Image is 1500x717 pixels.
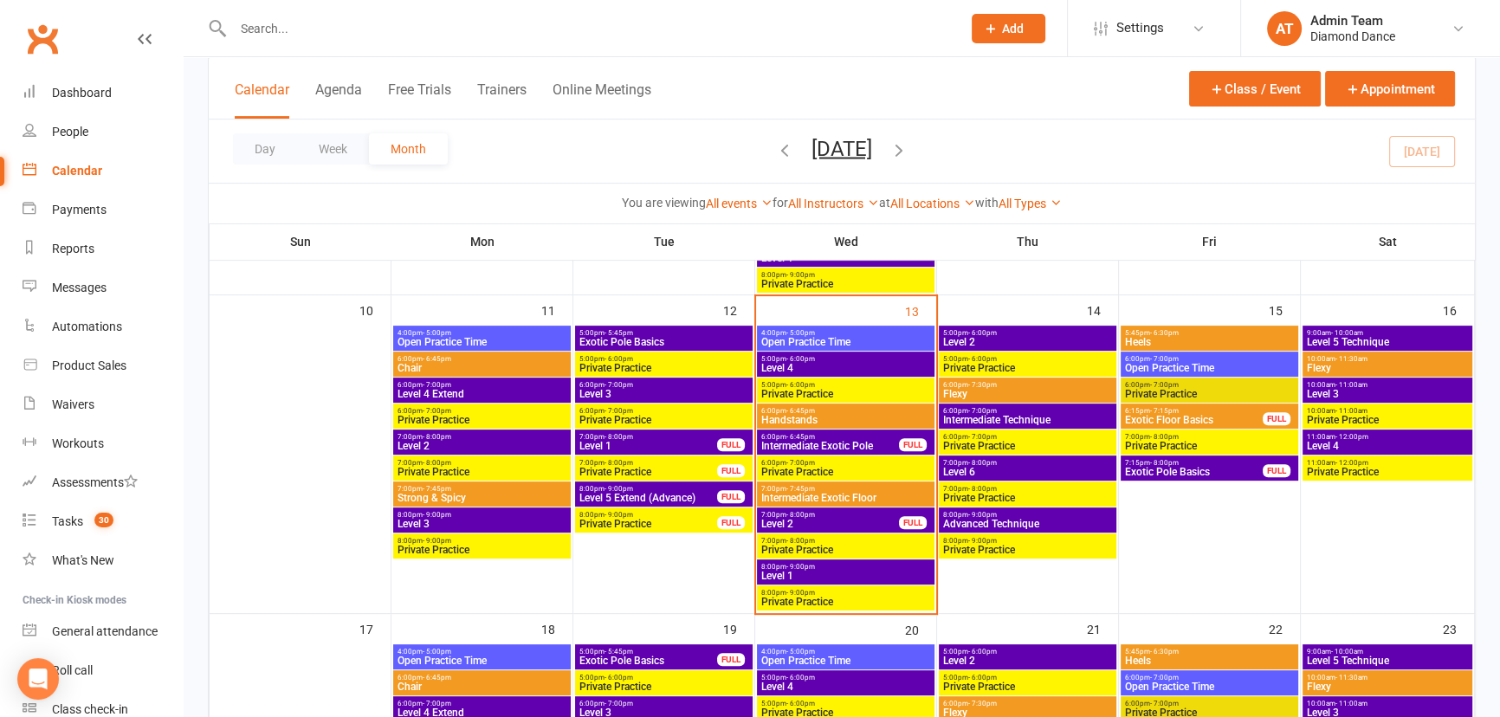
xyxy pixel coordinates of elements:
span: Level 5 Technique [1306,656,1469,666]
span: Private Practice [942,493,1113,503]
span: 8:00pm [579,511,718,519]
button: [DATE] [811,136,872,160]
span: - 7:00pm [786,459,815,467]
button: Day [233,133,297,165]
span: 6:00pm [397,355,567,363]
span: - 7:30pm [968,700,997,707]
span: - 9:00pm [786,563,815,571]
div: Automations [52,320,122,333]
span: - 6:00pm [605,355,633,363]
div: Messages [52,281,107,294]
span: Chair [397,681,567,692]
span: 5:00pm [579,648,718,656]
span: - 11:00am [1335,381,1367,389]
span: 5:00pm [942,648,1113,656]
div: FULL [717,653,745,666]
span: - 9:00pm [423,537,451,545]
span: Flexy [1306,681,1469,692]
div: What's New [52,553,114,567]
span: - 7:00pm [423,381,451,389]
a: What's New [23,541,183,580]
span: - 9:00pm [786,271,815,279]
span: - 6:00pm [968,674,997,681]
div: Roll call [52,663,93,677]
div: Calendar [52,164,102,178]
div: FULL [899,438,927,451]
span: - 5:00pm [423,648,451,656]
span: 4:00pm [760,329,931,337]
span: 30 [94,513,113,527]
span: Private Practice [760,279,931,289]
span: 5:00pm [579,674,749,681]
span: - 8:00pm [605,459,633,467]
span: - 8:00pm [1150,433,1179,441]
div: 20 [905,615,936,643]
th: Mon [391,223,573,260]
span: Open Practice Time [1124,363,1295,373]
span: 7:00pm [579,459,718,467]
a: All Locations [890,197,975,210]
a: Assessments [23,463,183,502]
span: 7:00pm [579,433,718,441]
span: - 8:00pm [423,459,451,467]
span: Private Practice [942,681,1113,692]
span: 6:15pm [1124,407,1264,415]
span: 6:00pm [579,407,749,415]
span: Flexy [942,389,1113,399]
span: 10:00am [1306,407,1469,415]
span: Add [1002,22,1024,36]
button: Online Meetings [553,81,651,119]
strong: with [975,196,999,210]
a: Payments [23,191,183,229]
div: Diamond Dance [1310,29,1395,44]
div: 14 [1087,295,1118,324]
span: - 7:00pm [968,433,997,441]
div: Product Sales [52,358,126,372]
span: - 6:00pm [968,355,997,363]
button: Week [297,133,369,165]
span: Level 2 [942,337,1113,347]
div: General attendance [52,624,158,638]
span: 10:00am [1306,355,1469,363]
span: Intermediate Exotic Pole [760,441,900,451]
a: All Types [999,197,1062,210]
span: Level 3 [579,389,749,399]
span: 6:00pm [579,700,749,707]
button: Appointment [1325,71,1455,107]
span: - 8:00pm [786,537,815,545]
div: Payments [52,203,107,216]
span: 6:00pm [942,433,1113,441]
span: 7:00pm [760,485,931,493]
span: Level 4 [760,363,931,373]
span: 7:00pm [942,485,1113,493]
span: Level 3 [1306,389,1469,399]
span: - 6:00pm [968,648,997,656]
span: 5:00pm [942,355,1113,363]
div: FULL [717,516,745,529]
span: 6:00pm [1124,674,1295,681]
span: Level 5 Extend (Advance) [579,493,718,503]
div: Assessments [52,475,138,489]
div: 12 [723,295,754,324]
span: - 7:00pm [1150,700,1179,707]
div: FULL [1263,412,1290,425]
span: 4:00pm [760,648,931,656]
span: - 7:00pm [1150,381,1179,389]
span: Open Practice Time [397,656,567,666]
div: Reports [52,242,94,255]
span: 6:00pm [942,700,1113,707]
span: Exotic Pole Basics [579,656,718,666]
span: - 7:45pm [423,485,451,493]
span: 6:00pm [1124,355,1295,363]
span: - 10:00am [1331,329,1363,337]
span: Private Practice [397,467,567,477]
span: 7:00pm [397,433,567,441]
span: Open Practice Time [1124,681,1295,692]
div: Workouts [52,436,104,450]
span: 10:00am [1306,381,1469,389]
a: All events [706,197,773,210]
span: 7:00pm [942,459,1113,467]
span: Exotic Pole Basics [579,337,749,347]
span: Level 5 Technique [1306,337,1469,347]
div: 22 [1269,614,1300,643]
